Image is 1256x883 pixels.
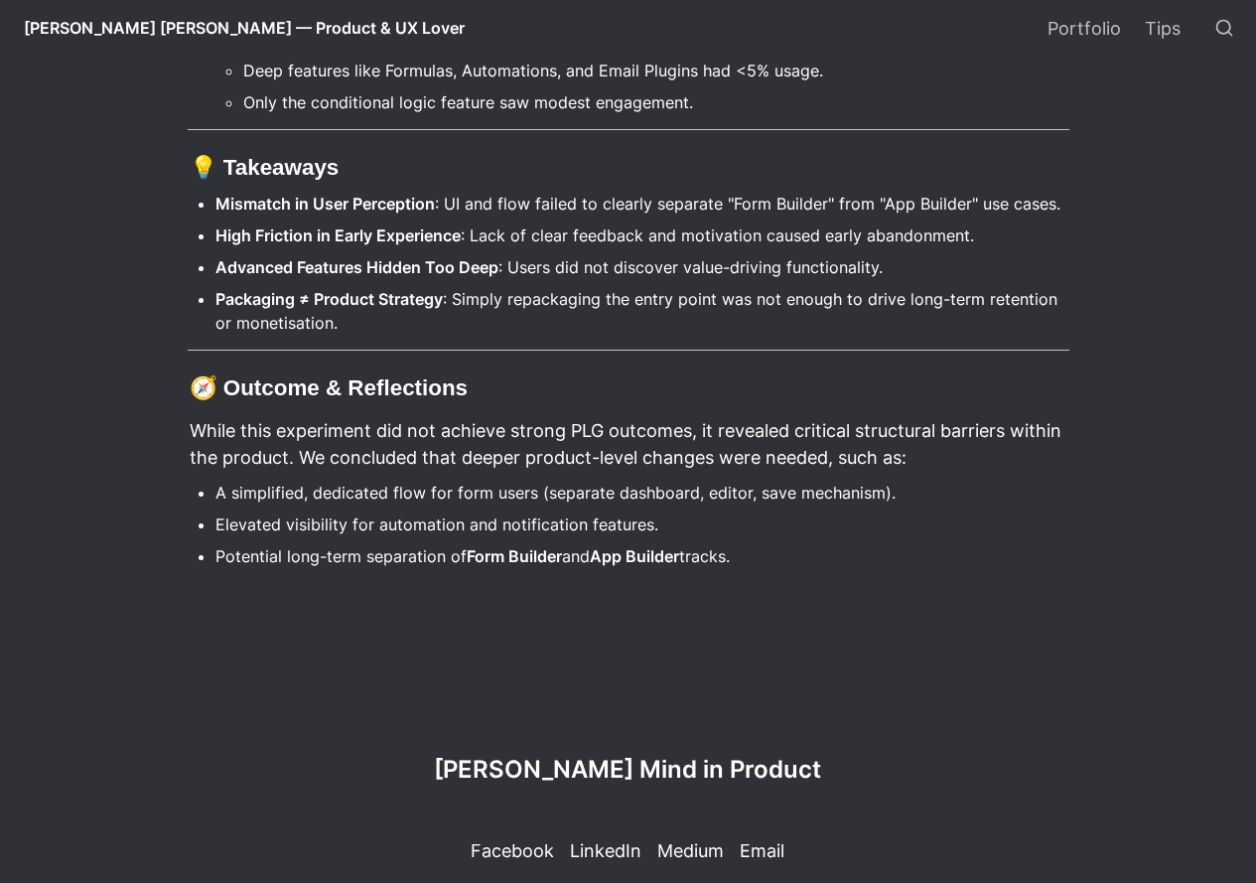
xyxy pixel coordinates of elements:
strong: App Builder [590,546,679,566]
li: : Simply repackaging the entry point was not enough to drive long-term retention or monetisation. [215,284,1069,338]
li: : UI and flow failed to clearly separate "Form Builder" from "App Builder" use cases. [215,189,1069,219]
p: Medium [657,837,724,864]
h3: 💡 Takeaways [188,150,1069,185]
strong: Mismatch in User Perception [215,194,435,214]
strong: Advanced Features Hidden Too Deep [215,257,498,277]
a: LinkedIn [568,826,643,866]
li: A simplified, dedicated flow for form users (separate dashboard, editor, save mechanism). [215,478,1069,508]
span: [PERSON_NAME] [PERSON_NAME] — Product & UX Lover [24,18,465,38]
li: : Lack of clear feedback and motivation caused early abandonment. [215,221,1069,250]
a: Facebook [469,826,556,866]
li: : Users did not discover value-driving functionality. [215,252,1069,282]
li: Elevated visibility for automation and notification features. [215,510,1069,539]
p: Email [740,837,784,864]
p: While this experiment did not achieve strong PLG outcomes, it revealed critical structural barrie... [188,414,1069,474]
a: [PERSON_NAME] Mind in Product [434,755,821,803]
h3: 🧭 Outcome & Reflections [188,370,1069,405]
strong: High Friction in Early Experience [215,225,461,245]
strong: Form Builder [467,546,562,566]
span: [PERSON_NAME] Mind in Product [434,755,821,784]
a: Medium [655,826,726,866]
p: Facebook [471,837,554,864]
li: Only the conditional logic feature saw modest engagement. [243,87,1069,117]
a: Email [738,826,786,866]
strong: Packaging ≠ Product Strategy [215,289,443,309]
p: LinkedIn [570,837,641,864]
li: Potential long-term separation of and tracks. [215,541,1069,571]
li: Deep features like Formulas, Automations, and Email Plugins had <5% usage. [243,56,1069,85]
